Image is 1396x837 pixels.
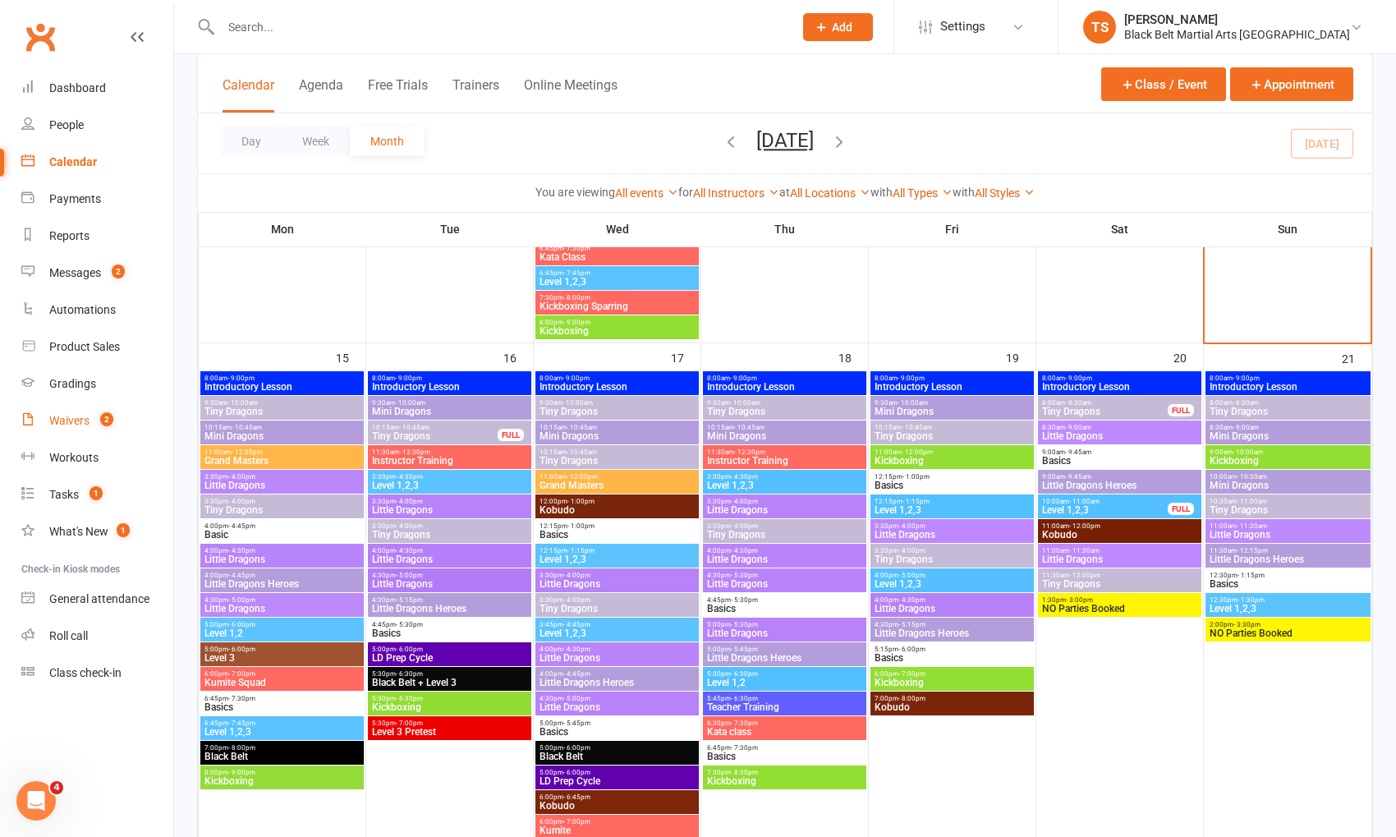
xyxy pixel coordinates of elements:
[21,329,173,366] a: Product Sales
[563,399,593,407] span: - 10:00am
[399,424,429,431] span: - 10:45am
[1209,407,1367,416] span: Tiny Dragons
[731,498,758,505] span: - 4:00pm
[1209,505,1367,515] span: Tiny Dragons
[803,13,873,41] button: Add
[371,579,528,589] span: Little Dragons
[204,456,360,466] span: Grand Masters
[1209,554,1367,564] span: Little Dragons Heroes
[21,366,173,402] a: Gradings
[1237,522,1267,530] span: - 11:30am
[706,554,863,564] span: Little Dragons
[539,407,696,416] span: Tiny Dragons
[49,266,101,279] div: Messages
[567,522,595,530] span: - 1:00pm
[874,579,1031,589] span: Level 1,2,3
[539,277,696,287] span: Level 1,2,3
[371,554,528,564] span: Little Dragons
[539,326,696,336] span: Kickboxing
[567,473,598,481] span: - 12:00pm
[706,505,863,515] span: Little Dragons
[20,16,61,57] a: Clubworx
[706,547,863,554] span: 4:00pm
[563,245,590,252] span: - 7:30pm
[21,655,173,692] a: Class kiosk mode
[539,294,696,301] span: 7:30pm
[399,448,430,456] span: - 12:30pm
[563,319,590,326] span: - 9:00pm
[1041,481,1198,490] span: Little Dragons Heroes
[898,596,925,604] span: - 4:30pm
[232,424,262,431] span: - 10:45am
[539,530,696,540] span: Basics
[874,382,1031,392] span: Introductory Lesson
[874,473,1031,481] span: 12:15pm
[678,186,693,199] strong: for
[902,448,933,456] span: - 12:00pm
[1041,505,1169,515] span: Level 1,2,3
[1069,522,1100,530] span: - 12:00pm
[1041,596,1198,604] span: 1:30pm
[832,21,852,34] span: Add
[371,424,498,431] span: 10:15am
[1230,67,1353,101] button: Appointment
[874,498,1031,505] span: 12:15pm
[204,431,360,441] span: Mini Dragons
[1168,404,1194,416] div: FULL
[1209,375,1367,382] span: 8:00am
[898,399,928,407] span: - 10:00am
[874,530,1031,540] span: Little Dragons
[395,399,425,407] span: - 10:00am
[869,212,1036,246] th: Fri
[1238,596,1265,604] span: - 1:30pm
[1342,344,1371,371] div: 21
[898,547,925,554] span: - 4:00pm
[706,530,863,540] span: Tiny Dragons
[371,399,528,407] span: 9:30am
[953,186,975,199] strong: with
[731,473,758,481] span: - 4:30pm
[1065,375,1092,382] span: - 9:00pm
[567,424,597,431] span: - 10:45am
[228,596,255,604] span: - 5:00pm
[1041,498,1169,505] span: 10:00am
[615,186,678,200] a: All events
[534,212,701,246] th: Wed
[1209,498,1367,505] span: 10:30am
[227,375,255,382] span: - 9:00pm
[898,375,925,382] span: - 9:00pm
[902,424,932,431] span: - 10:45am
[902,498,930,505] span: - 1:15pm
[1041,448,1198,456] span: 9:00am
[1209,522,1367,530] span: 11:00am
[539,448,696,456] span: 10:15am
[371,572,528,579] span: 4:30pm
[1041,530,1198,540] span: Kobudo
[870,186,893,199] strong: with
[1209,382,1367,392] span: Introductory Lesson
[498,429,524,441] div: FULL
[874,505,1031,515] span: Level 1,2,3
[371,505,528,515] span: Little Dragons
[731,596,758,604] span: - 5:30pm
[49,414,90,427] div: Waivers
[563,596,590,604] span: - 4:00pm
[371,456,528,466] span: Instructor Training
[371,498,528,505] span: 3:30pm
[117,523,130,537] span: 1
[838,343,868,370] div: 18
[1209,424,1367,431] span: 8:30am
[539,505,696,515] span: Kobudo
[1041,399,1169,407] span: 8:00am
[49,229,90,242] div: Reports
[706,375,863,382] span: 8:00am
[204,498,360,505] span: 3:30pm
[228,572,255,579] span: - 4:45pm
[1124,12,1350,27] div: [PERSON_NAME]
[874,456,1031,466] span: Kickboxing
[1036,212,1204,246] th: Sat
[563,572,590,579] span: - 4:00pm
[1041,382,1198,392] span: Introductory Lesson
[731,572,758,579] span: - 5:30pm
[204,473,360,481] span: 3:30pm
